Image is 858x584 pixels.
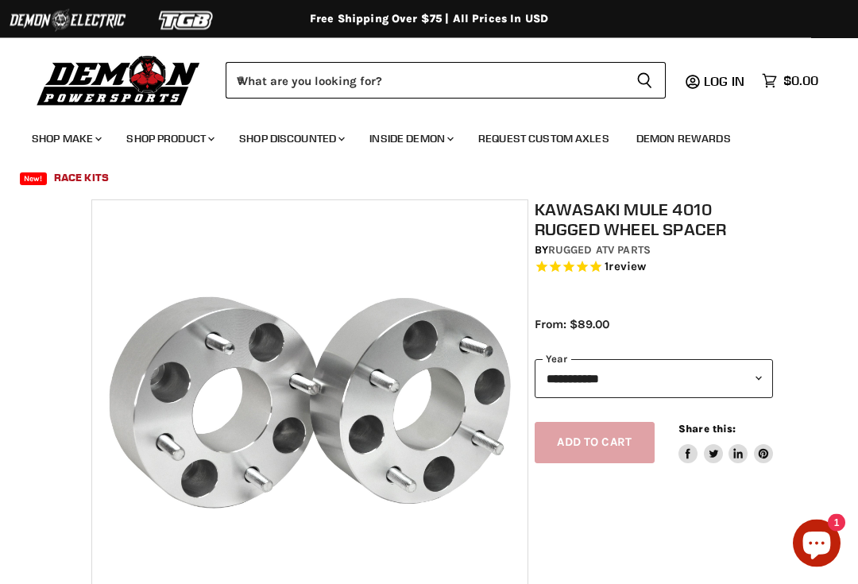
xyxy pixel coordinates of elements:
a: Shop Make [20,122,111,155]
span: $0.00 [783,73,818,88]
div: by [535,242,773,260]
img: Demon Powersports [32,52,206,108]
input: When autocomplete results are available use up and down arrows to review and enter to select [226,62,624,99]
span: Share this: [678,423,736,435]
a: Demon Rewards [624,122,743,155]
a: Rugged ATV Parts [548,244,651,257]
a: Request Custom Axles [466,122,621,155]
a: Inside Demon [357,122,463,155]
select: year [535,360,773,399]
inbox-online-store-chat: Shopify online store chat [788,520,845,571]
button: Search [624,62,666,99]
img: Demon Electric Logo 2 [8,6,127,36]
a: Shop Discounted [227,122,354,155]
span: From: $89.00 [535,318,609,332]
span: 1 reviews [605,261,646,275]
span: review [609,261,646,275]
span: Log in [704,73,744,89]
span: New! [20,172,47,185]
a: Log in [697,74,754,88]
img: TGB Logo 2 [127,6,246,36]
h1: Kawasaki Mule 4010 Rugged Wheel Spacer [535,200,773,240]
aside: Share this: [678,423,773,465]
ul: Main menu [20,116,814,194]
a: $0.00 [754,69,826,92]
span: Rated 5.0 out of 5 stars 1 reviews [535,260,773,277]
a: Race Kits [42,161,121,194]
a: Shop Product [114,122,224,155]
form: Product [226,62,666,99]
